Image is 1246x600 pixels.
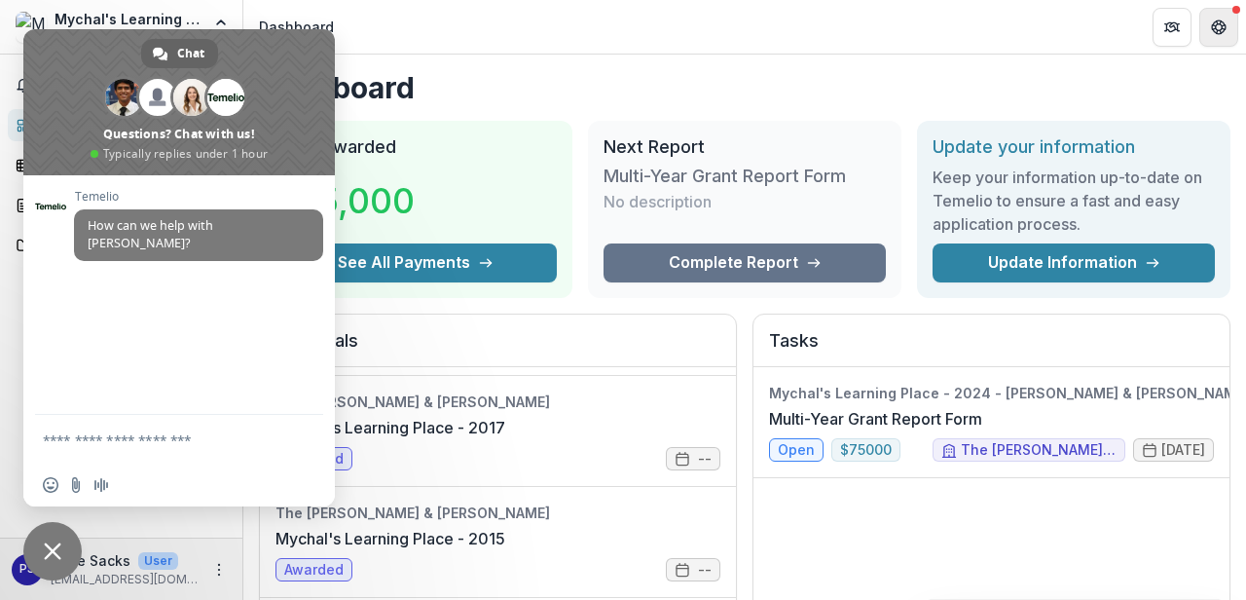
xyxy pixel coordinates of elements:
a: Update Information [933,244,1215,282]
span: Send a file [68,477,84,493]
a: Proposals [8,189,235,221]
img: Mychal's Learning Place [16,12,47,43]
p: [EMAIL_ADDRESS][DOMAIN_NAME] [51,571,200,588]
div: Page Sacks [19,563,35,576]
textarea: Compose your message... [43,431,273,449]
h2: Next Report [604,136,886,158]
a: Dashboard [8,109,235,141]
h3: $75,000 [275,174,421,227]
h3: Keep your information up-to-date on Temelio to ensure a fast and easy application process. [933,166,1215,236]
div: Mychal's Learning Place [55,9,200,29]
div: Chat [141,39,218,68]
p: Page Sacks [51,550,130,571]
button: Open entity switcher [207,8,235,47]
h2: Proposals [275,330,720,367]
a: Mychal's Learning Place - 2015 [275,527,505,550]
p: No description [604,190,712,213]
button: Notifications [8,70,235,101]
h2: Update your information [933,136,1215,158]
span: Audio message [93,477,109,493]
span: How can we help with [PERSON_NAME]? [88,217,213,251]
nav: breadcrumb [251,13,342,41]
a: Complete Report [604,244,886,282]
span: Insert an emoji [43,477,58,493]
button: More [207,558,231,581]
h2: Total Awarded [275,136,557,158]
a: Multi-Year Grant Report Form [769,407,982,431]
button: Partners [1153,8,1191,47]
span: Temelio [74,190,323,204]
span: Chat [177,39,204,68]
h1: Dashboard [259,70,1230,105]
button: Get Help [1199,8,1238,47]
a: Documents [8,229,235,261]
div: Dashboard [259,17,334,37]
p: User [138,552,178,570]
a: Mychal's Learning Place - 2017 [275,416,505,439]
div: Close chat [23,522,82,581]
a: Tasks [8,149,235,181]
button: See All Payments [275,244,557,282]
h2: Tasks [769,330,1214,367]
h3: Multi-Year Grant Report Form [604,166,846,187]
